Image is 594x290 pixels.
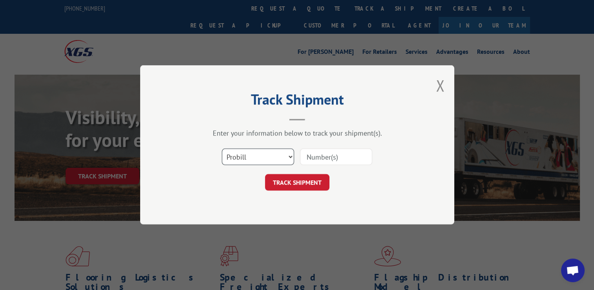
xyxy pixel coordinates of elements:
button: Close modal [436,75,444,96]
input: Number(s) [300,149,372,165]
a: Open chat [561,259,585,282]
h2: Track Shipment [179,94,415,109]
div: Enter your information below to track your shipment(s). [179,129,415,138]
button: TRACK SHIPMENT [265,174,329,191]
